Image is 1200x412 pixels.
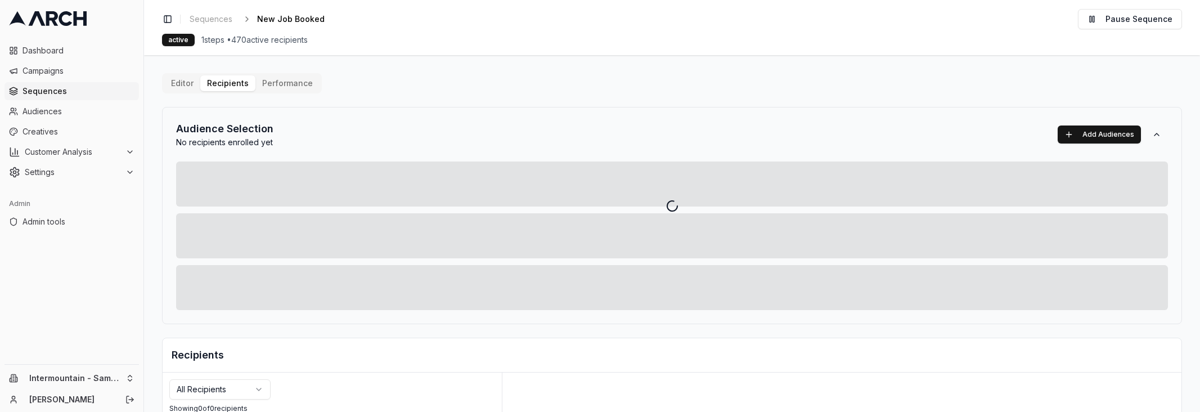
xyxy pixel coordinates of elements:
[23,126,134,137] span: Creatives
[29,373,121,383] span: Intermountain - Same Day
[5,62,139,80] a: Campaigns
[5,82,139,100] a: Sequences
[5,195,139,213] div: Admin
[5,143,139,161] button: Customer Analysis
[23,216,134,227] span: Admin tools
[23,106,134,117] span: Audiences
[25,167,121,178] span: Settings
[5,42,139,60] a: Dashboard
[29,394,113,405] a: [PERSON_NAME]
[5,123,139,141] a: Creatives
[5,163,139,181] button: Settings
[122,392,138,407] button: Log out
[5,369,139,387] button: Intermountain - Same Day
[25,146,121,158] span: Customer Analysis
[23,45,134,56] span: Dashboard
[23,86,134,97] span: Sequences
[23,65,134,77] span: Campaigns
[5,102,139,120] a: Audiences
[5,213,139,231] a: Admin tools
